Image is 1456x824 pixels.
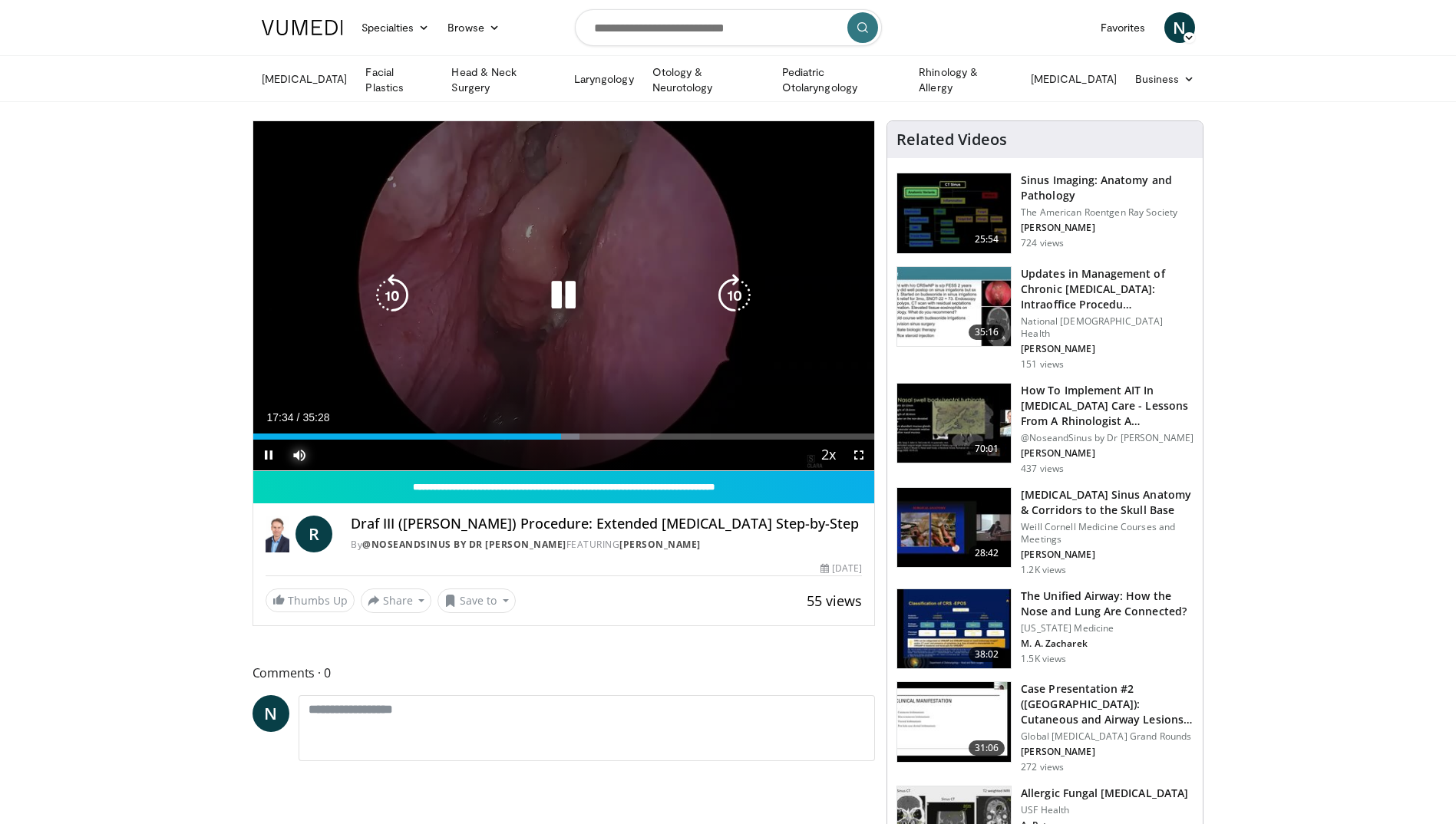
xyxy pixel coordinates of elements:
h3: How To Implement AIT In [MEDICAL_DATA] Care - Lessons From A Rhinologist A… [1021,383,1194,429]
a: R [295,516,332,552]
a: 28:42 [MEDICAL_DATA] Sinus Anatomy & Corridors to the Skull Base Weill Cornell Medicine Courses a... [896,487,1194,576]
img: 283069f7-db48-4020-b5ba-d883939bec3b.150x105_q85_crop-smart_upscale.jpg [897,682,1011,762]
p: 272 views [1021,761,1064,773]
p: USF Health [1021,804,1188,816]
span: Comments 0 [253,663,876,683]
p: 437 views [1021,463,1064,475]
div: Progress Bar [253,433,875,440]
a: Thumbs Up [266,588,355,612]
img: 4d46ad28-bf85-4ffa-992f-e5d3336e5220.150x105_q85_crop-smart_upscale.jpg [897,267,1011,347]
p: [PERSON_NAME] [1021,549,1194,561]
input: Search topics, interventions [575,9,882,46]
div: By FEATURING [351,538,862,552]
p: Global [MEDICAL_DATA] Grand Rounds [1021,730,1194,743]
p: @NoseandSinus by Dr [PERSON_NAME] [1021,432,1194,444]
h4: Draf III ([PERSON_NAME]) Procedure: Extended [MEDICAL_DATA] Step-by-Step [351,516,862,532]
span: 70:01 [969,441,1005,456]
a: Otology & Neurotology [643,64,773,95]
a: Favorites [1091,12,1155,43]
p: [US_STATE] Medicine [1021,622,1194,634]
a: Pediatric Otolaryngology [773,64,910,95]
span: 35:16 [969,325,1005,340]
span: 28:42 [969,545,1005,561]
button: Mute [284,440,315,470]
p: 1.2K views [1021,564,1066,576]
h3: Case Presentation #2 ([GEOGRAPHIC_DATA]): Cutaneous and Airway Lesions i… [1021,681,1194,727]
p: [PERSON_NAME] [1021,343,1194,355]
img: 276d523b-ec6d-4eb7-b147-bbf3804ee4a7.150x105_q85_crop-smart_upscale.jpg [897,488,1011,568]
button: Playback Rate [813,440,844,470]
a: Facial Plastics [356,64,442,95]
span: 38:02 [969,647,1005,662]
img: 3d43f09a-5d0c-4774-880e-3909ea54edb9.150x105_q85_crop-smart_upscale.jpg [897,384,1011,463]
a: 31:06 Case Presentation #2 ([GEOGRAPHIC_DATA]): Cutaneous and Airway Lesions i… Global [MEDICAL_D... [896,681,1194,773]
p: M. A. Zacharek [1021,638,1194,650]
h3: Updates in Management of Chronic [MEDICAL_DATA]: Intraoffice Procedu… [1021,266,1194,312]
p: Weill Cornell Medicine Courses and Meetings [1021,521,1194,545]
p: 151 views [1021,358,1064,371]
a: 25:54 Sinus Imaging: Anatomy and Pathology The American Roentgen Ray Society [PERSON_NAME] 724 views [896,173,1194,254]
img: @NoseandSinus by Dr Richard Harvey [266,516,290,552]
h3: The Unified Airway: How the Nose and Lung Are Connected? [1021,588,1194,619]
a: Rhinology & Allergy [910,64,1022,95]
p: The American Roentgen Ray Society [1021,206,1194,219]
a: 35:16 Updates in Management of Chronic [MEDICAL_DATA]: Intraoffice Procedu… National [DEMOGRAPHIC... [896,266,1194,371]
h4: Related Videos [896,130,1007,149]
button: Pause [253,440,284,470]
img: 5d00bf9a-6682-42b9-8190-7af1e88f226b.150x105_q85_crop-smart_upscale.jpg [897,173,1011,253]
span: 31:06 [969,740,1005,756]
span: 55 views [807,592,862,610]
video-js: Video Player [253,121,875,471]
button: Fullscreen [844,440,874,470]
img: fce5840f-3651-4d2e-85b0-3edded5ac8fb.150x105_q85_crop-smart_upscale.jpg [897,589,1011,669]
span: 35:28 [302,411,329,424]
p: [PERSON_NAME] [1021,447,1194,460]
a: Head & Neck Surgery [442,64,564,95]
h3: Allergic Fungal [MEDICAL_DATA] [1021,786,1188,801]
a: [PERSON_NAME] [619,538,701,551]
a: @NoseandSinus by Dr [PERSON_NAME] [362,538,566,551]
a: 38:02 The Unified Airway: How the Nose and Lung Are Connected? [US_STATE] Medicine M. A. Zacharek... [896,588,1194,670]
a: [MEDICAL_DATA] [253,64,357,94]
p: 1.5K views [1021,653,1066,665]
p: [PERSON_NAME] [1021,746,1194,758]
a: Specialties [352,12,439,43]
p: National [DEMOGRAPHIC_DATA] Health [1021,315,1194,340]
p: [PERSON_NAME] [1021,222,1194,234]
button: Share [361,588,432,613]
div: [DATE] [820,562,862,575]
a: Laryngology [565,64,643,94]
a: 70:01 How To Implement AIT In [MEDICAL_DATA] Care - Lessons From A Rhinologist A… @NoseandSinus b... [896,383,1194,475]
span: 17:34 [267,411,294,424]
p: 724 views [1021,237,1064,249]
a: N [1164,12,1195,43]
a: Browse [438,12,509,43]
a: N [253,695,289,732]
img: VuMedi Logo [262,20,343,35]
span: 25:54 [969,232,1005,247]
a: [MEDICAL_DATA] [1022,64,1126,94]
a: Business [1126,64,1204,94]
button: Save to [437,588,516,613]
h3: Sinus Imaging: Anatomy and Pathology [1021,173,1194,203]
span: / [297,411,300,424]
h3: [MEDICAL_DATA] Sinus Anatomy & Corridors to the Skull Base [1021,487,1194,518]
